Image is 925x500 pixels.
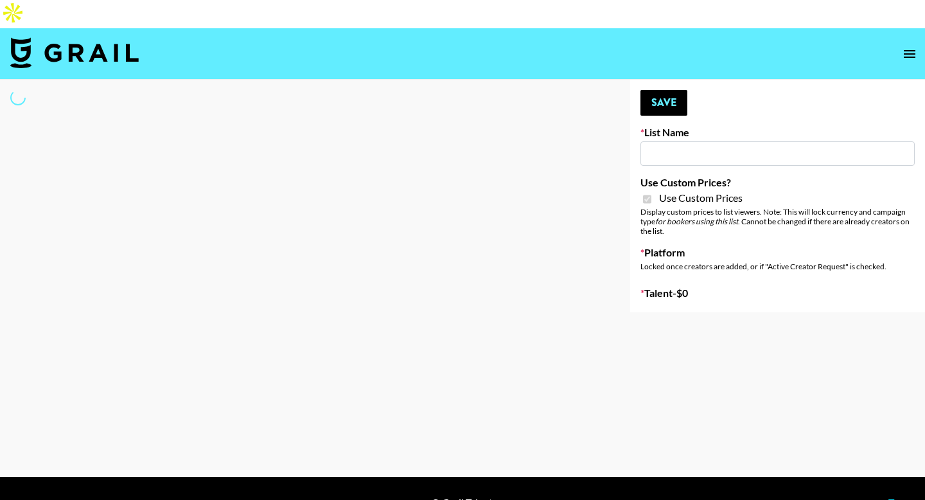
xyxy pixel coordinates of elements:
img: Grail Talent [10,37,139,68]
em: for bookers using this list [655,217,738,226]
button: open drawer [897,41,922,67]
label: Use Custom Prices? [640,176,915,189]
div: Locked once creators are added, or if "Active Creator Request" is checked. [640,262,915,271]
label: Talent - $ 0 [640,287,915,299]
span: Use Custom Prices [659,192,743,204]
label: Platform [640,246,915,259]
div: Display custom prices to list viewers. Note: This will lock currency and campaign type . Cannot b... [640,207,915,236]
button: Save [640,90,687,116]
label: List Name [640,126,915,139]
